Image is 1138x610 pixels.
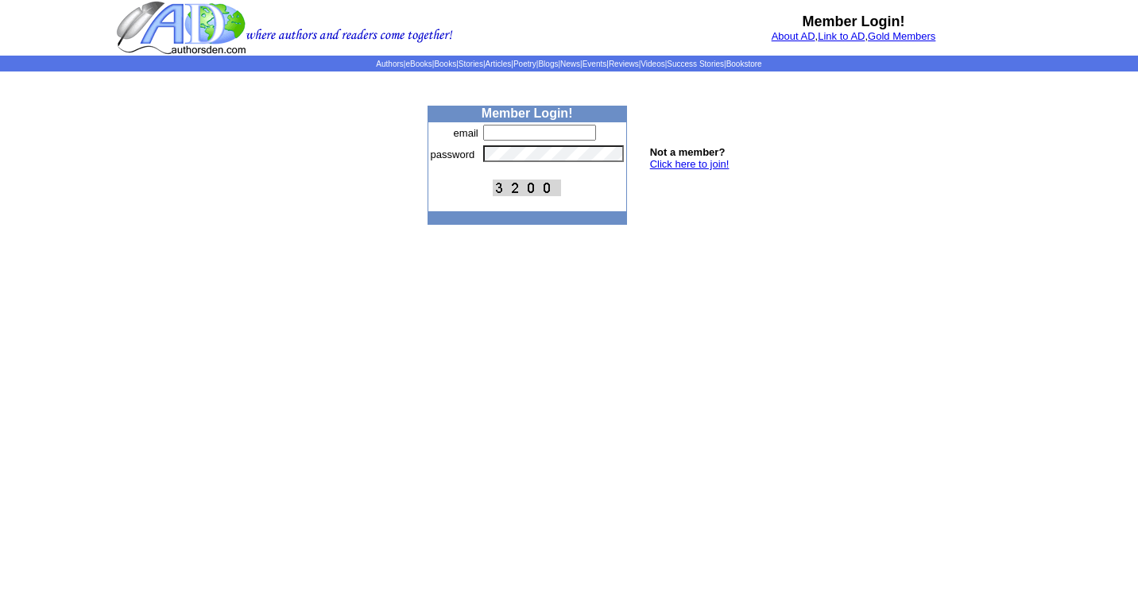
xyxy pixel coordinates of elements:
a: News [560,60,580,68]
font: , , [772,30,936,42]
font: email [454,127,478,139]
a: Reviews [609,60,639,68]
a: Success Stories [667,60,724,68]
a: About AD [772,30,815,42]
font: password [431,149,475,160]
a: Click here to join! [650,158,730,170]
a: Videos [641,60,664,68]
a: Gold Members [868,30,935,42]
b: Member Login! [803,14,905,29]
a: Stories [459,60,483,68]
a: Poetry [513,60,536,68]
a: Blogs [538,60,558,68]
b: Not a member? [650,146,726,158]
span: | | | | | | | | | | | | [376,60,761,68]
a: Articles [486,60,512,68]
img: This Is CAPTCHA Image [493,180,561,196]
a: Events [583,60,607,68]
a: eBooks [405,60,432,68]
b: Member Login! [482,106,573,120]
a: Authors [376,60,403,68]
a: Link to AD [818,30,865,42]
a: Bookstore [726,60,762,68]
a: Books [434,60,456,68]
